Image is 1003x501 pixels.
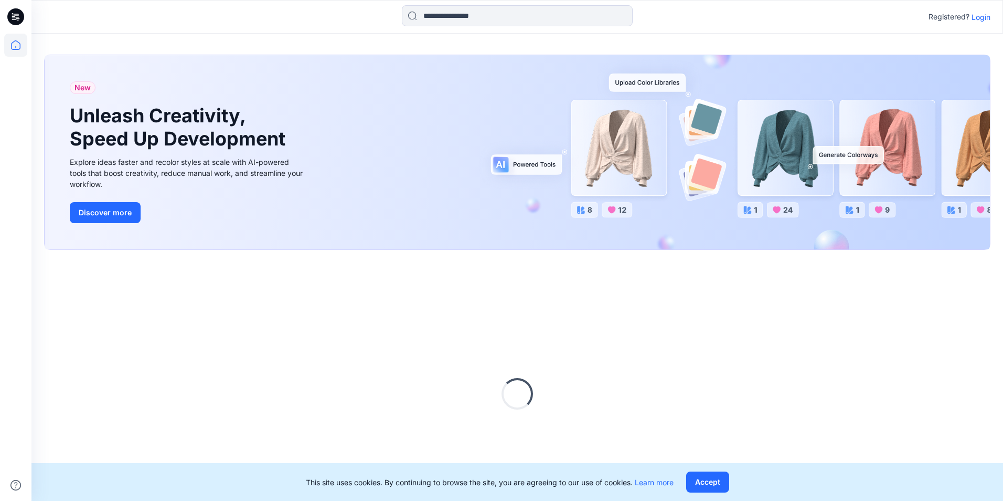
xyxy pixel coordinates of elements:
button: Discover more [70,202,141,223]
a: Discover more [70,202,306,223]
button: Accept [686,472,729,493]
p: This site uses cookies. By continuing to browse the site, you are agreeing to our use of cookies. [306,477,674,488]
p: Login [972,12,990,23]
h1: Unleash Creativity, Speed Up Development [70,105,290,150]
a: Learn more [635,478,674,487]
span: New [74,81,91,94]
div: Explore ideas faster and recolor styles at scale with AI-powered tools that boost creativity, red... [70,156,306,190]
p: Registered? [929,11,969,23]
